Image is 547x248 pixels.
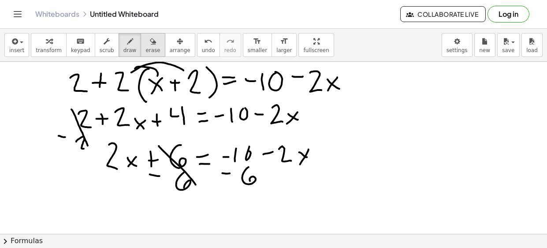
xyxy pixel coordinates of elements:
button: erase [141,33,165,57]
button: insert [4,33,29,57]
button: fullscreen [298,33,334,57]
a: Whiteboards [35,10,79,19]
button: save [497,33,520,57]
button: Toggle navigation [11,7,25,21]
span: insert [9,47,24,53]
span: load [526,47,538,53]
button: load [521,33,543,57]
span: keypad [71,47,90,53]
button: keyboardkeypad [66,33,95,57]
button: format_sizesmaller [243,33,272,57]
span: redo [224,47,236,53]
button: draw [119,33,141,57]
i: format_size [253,36,261,47]
span: Collaborate Live [408,10,478,18]
span: erase [145,47,160,53]
span: smaller [248,47,267,53]
span: transform [36,47,62,53]
button: Log in [487,6,529,23]
i: keyboard [76,36,85,47]
span: draw [123,47,137,53]
span: settings [447,47,468,53]
span: save [502,47,514,53]
span: fullscreen [303,47,329,53]
i: redo [226,36,234,47]
span: arrange [170,47,190,53]
button: Collaborate Live [400,6,486,22]
button: format_sizelarger [272,33,297,57]
button: new [474,33,495,57]
span: new [479,47,490,53]
span: undo [202,47,215,53]
span: larger [276,47,292,53]
span: scrub [100,47,114,53]
button: settings [442,33,473,57]
i: format_size [280,36,288,47]
button: scrub [95,33,119,57]
button: transform [31,33,67,57]
button: undoundo [197,33,220,57]
button: redoredo [220,33,241,57]
button: arrange [165,33,195,57]
i: undo [204,36,212,47]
